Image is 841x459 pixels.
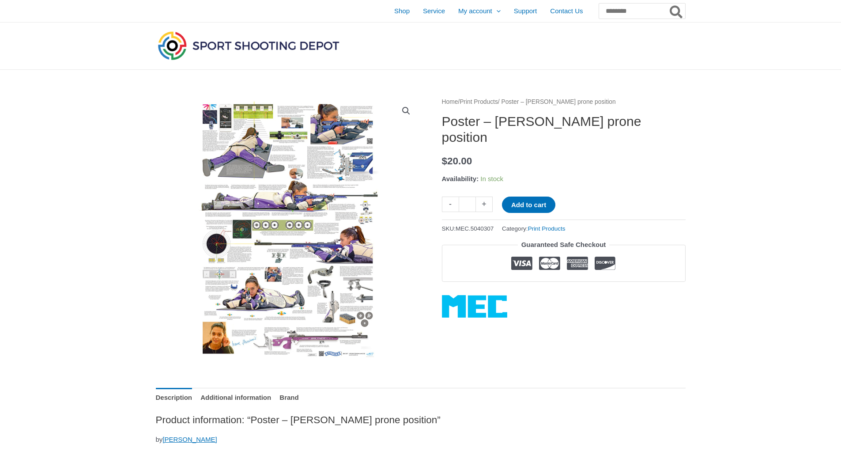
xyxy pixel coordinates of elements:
[480,175,503,182] span: In stock
[398,103,414,119] a: View full-screen image gallery
[279,388,298,407] a: Brand
[442,156,448,167] span: $
[442,156,472,167] bdi: 20.00
[502,223,565,234] span: Category:
[442,99,458,105] a: Home
[442,96,686,108] nav: Breadcrumb
[156,413,686,426] h2: Product information: “Poster – [PERSON_NAME] prone position”
[156,388,192,407] a: Description
[442,114,686,145] h1: Poster – [PERSON_NAME] prone position
[518,239,610,251] legend: Guaranteed Safe Checkout
[442,197,459,212] a: -
[442,223,494,234] span: SKU:
[476,197,493,212] a: +
[442,295,507,318] a: MEC
[156,29,341,62] img: Sport Shooting Depot
[459,197,476,212] input: Product quantity
[156,433,686,446] p: by
[668,4,685,19] button: Search
[200,388,271,407] a: Additional information
[156,96,421,361] img: Poster - Ivana Maksimovic prone position
[162,436,217,443] a: [PERSON_NAME]
[442,175,479,182] span: Availability:
[502,197,555,213] button: Add to cart
[528,225,566,232] a: Print Products
[456,225,494,232] span: MEC.5040307
[460,99,498,105] a: Print Products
